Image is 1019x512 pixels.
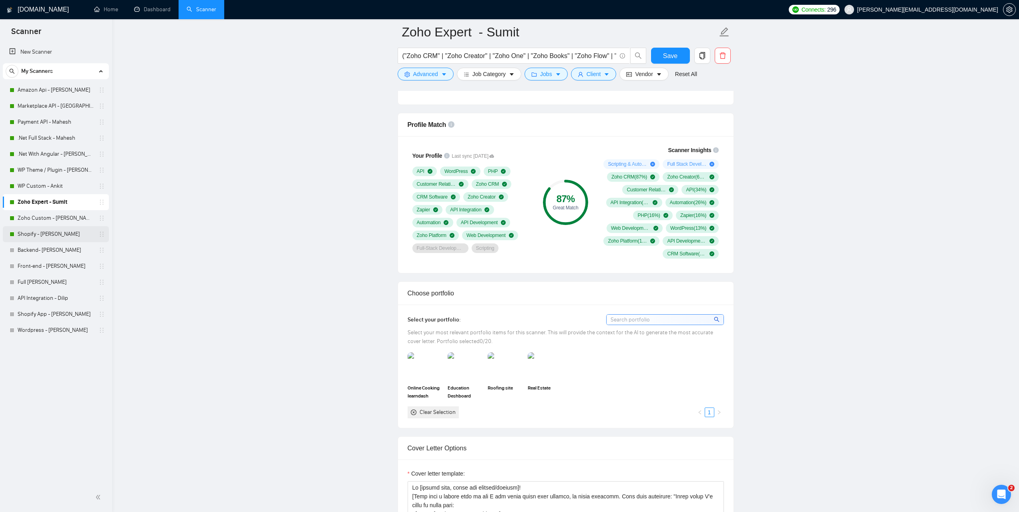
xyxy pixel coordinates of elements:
[686,187,706,193] span: API ( 34 %)
[21,63,53,79] span: My Scanners
[18,178,94,194] a: WP Custom - Ankit
[627,187,666,193] span: Customer Relationship Management ( 55 %)
[18,82,94,98] a: Amazon Api - [PERSON_NAME]
[620,53,625,58] span: info-circle
[578,71,583,77] span: user
[709,239,714,243] span: check-circle
[98,167,105,173] span: holder
[98,199,105,205] span: holder
[452,153,494,160] span: Last sync [DATE]
[663,213,668,218] span: check-circle
[98,183,105,189] span: holder
[448,384,483,400] span: Education Deshboard
[3,44,109,60] li: New Scanner
[417,207,430,213] span: Zapier
[476,181,499,187] span: Zoho CRM
[792,6,799,13] img: upwork-logo.png
[6,65,18,78] button: search
[98,311,105,317] span: holder
[98,103,105,109] span: holder
[1003,6,1015,13] span: setting
[98,231,105,237] span: holder
[98,247,105,253] span: holder
[468,194,496,200] span: Zoho Creator
[709,226,714,231] span: check-circle
[402,22,718,42] input: Scanner name...
[715,52,730,59] span: delete
[637,212,660,219] span: PHP ( 16 %)
[488,352,523,380] img: portfolio thumbnail image
[670,225,706,231] span: WordPress ( 13 %)
[543,194,588,204] div: 87 %
[607,315,724,325] input: Search portfolio
[98,119,105,125] span: holder
[650,239,655,243] span: check-circle
[18,306,94,322] a: Shopify App - [PERSON_NAME]
[695,52,710,59] span: copy
[98,151,105,157] span: holder
[18,242,94,258] a: Backend- [PERSON_NAME]
[18,146,94,162] a: .Net With Angular - [PERSON_NAME]
[411,410,416,415] span: close-circle
[992,485,1011,504] iframe: Intercom live chat
[626,71,632,77] span: idcard
[705,408,714,417] li: 1
[1003,6,1016,13] a: setting
[451,195,456,199] span: check-circle
[98,327,105,333] span: holder
[417,168,424,175] span: API
[428,169,432,174] span: check-circle
[709,175,714,179] span: check-circle
[650,175,655,179] span: check-circle
[417,181,456,187] span: Customer Relationship Management
[408,282,724,305] div: Choose portfolio
[7,4,12,16] img: logo
[827,5,836,14] span: 296
[408,316,461,323] span: Select your portfolio:
[667,174,706,180] span: Zoho Creator ( 63 %)
[187,6,216,13] a: searchScanner
[509,71,515,77] span: caret-down
[651,48,690,64] button: Save
[653,200,657,205] span: check-circle
[408,329,713,345] span: Select your most relevant portfolio items for this scanner. This will provide the context for the...
[680,212,706,219] span: Zapier ( 16 %)
[713,147,719,153] span: info-circle
[543,205,588,210] div: Great Match
[675,70,697,78] a: Reset All
[667,161,706,167] span: Full Stack Development ( 11 %)
[528,384,563,400] span: Real Estate
[18,226,94,242] a: Shopify - [PERSON_NAME]
[457,68,521,80] button: barsJob Categorycaret-down
[695,408,705,417] button: left
[667,238,706,244] span: API Development ( 11 %)
[630,48,646,64] button: search
[525,68,568,80] button: folderJobscaret-down
[417,219,441,226] span: Automation
[466,232,506,239] span: Web Development
[408,384,443,400] span: Online Cooking learndash website
[5,26,48,42] span: Scanner
[631,52,646,59] span: search
[461,219,498,226] span: API Development
[1003,3,1016,16] button: setting
[587,70,601,78] span: Client
[94,6,118,13] a: homeHome
[604,71,609,77] span: caret-down
[404,71,410,77] span: setting
[18,162,94,178] a: WP Theme / Plugin - [PERSON_NAME]
[611,199,650,206] span: API Integration ( 26 %)
[408,121,446,128] span: Profile Match
[18,98,94,114] a: Marketplace API - [GEOGRAPHIC_DATA]
[488,384,523,400] span: Roofing site
[448,352,483,380] img: portfolio thumbnail image
[509,233,514,238] span: check-circle
[668,147,711,153] span: Scanner Insights
[134,6,171,13] a: dashboardDashboard
[408,352,443,380] img: portfolio thumbnail image
[448,121,454,128] span: info-circle
[476,245,494,251] span: Scripting
[653,226,658,231] span: check-circle
[714,408,724,417] button: right
[98,215,105,221] span: holder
